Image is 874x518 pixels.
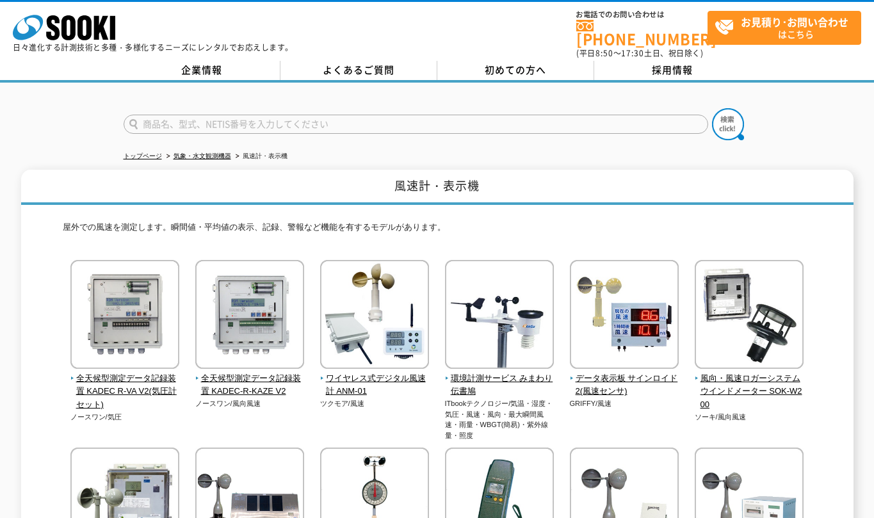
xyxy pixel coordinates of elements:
[320,260,429,372] img: ワイヤレス式デジタル風速計 ANM-01
[708,11,861,45] a: お見積り･お問い合わせはこちら
[445,360,554,398] a: 環境計測サービス みまわり伝書鳩
[595,47,613,59] span: 8:50
[576,20,708,46] a: [PHONE_NUMBER]
[174,152,231,159] a: 気象・水文観測機器
[70,360,180,412] a: 全天候型測定データ記録装置 KADEC R-VA V2(気圧計セット)
[741,14,848,29] strong: お見積り･お問い合わせ
[445,260,554,372] img: 環境計測サービス みまわり伝書鳩
[695,412,804,423] p: ソーキ/風向風速
[485,63,546,77] span: 初めての方へ
[445,372,554,399] span: 環境計測サービス みまわり伝書鳩
[570,260,679,372] img: データ表示板 サインロイド2(風速センサ)
[437,61,594,80] a: 初めての方へ
[570,398,679,409] p: GRIFFY/風速
[124,152,162,159] a: トップページ
[320,360,430,398] a: ワイヤレス式デジタル風速計 ANM-01
[124,61,280,80] a: 企業情報
[280,61,437,80] a: よくあるご質問
[195,372,305,399] span: 全天候型測定データ記録装置 KADEC-R-KAZE V2
[445,398,554,441] p: ITbookテクノロジー/気温・湿度・気圧・風速・風向・最大瞬間風速・雨量・WBGT(簡易)・紫外線量・照度
[576,47,703,59] span: (平日 ～ 土日、祝日除く)
[70,260,179,372] img: 全天候型測定データ記録装置 KADEC R-VA V2(気圧計セット)
[570,360,679,398] a: データ表示板 サインロイド2(風速センサ)
[695,360,804,412] a: 風向・風速ロガーシステム ウインドメーター SOK-W200
[712,108,744,140] img: btn_search.png
[320,398,430,409] p: ツクモア/風速
[63,221,812,241] p: 屋外での風速を測定します。瞬間値・平均値の表示、記録、警報など機能を有するモデルがあります。
[195,360,305,398] a: 全天候型測定データ記録装置 KADEC-R-KAZE V2
[124,115,708,134] input: 商品名、型式、NETIS番号を入力してください
[13,44,293,51] p: 日々進化する計測技術と多種・多様化するニーズにレンタルでお応えします。
[576,11,708,19] span: お電話でのお問い合わせは
[320,372,430,399] span: ワイヤレス式デジタル風速計 ANM-01
[695,260,804,372] img: 風向・風速ロガーシステム ウインドメーター SOK-W200
[621,47,644,59] span: 17:30
[70,412,180,423] p: ノースワン/気圧
[70,372,180,412] span: 全天候型測定データ記録装置 KADEC R-VA V2(気圧計セット)
[594,61,751,80] a: 採用情報
[195,260,304,372] img: 全天候型測定データ記録装置 KADEC-R-KAZE V2
[195,398,305,409] p: ノースワン/風向風速
[715,12,861,44] span: はこちら
[570,372,679,399] span: データ表示板 サインロイド2(風速センサ)
[695,372,804,412] span: 風向・風速ロガーシステム ウインドメーター SOK-W200
[21,170,854,205] h1: 風速計・表示機
[233,150,287,163] li: 風速計・表示機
